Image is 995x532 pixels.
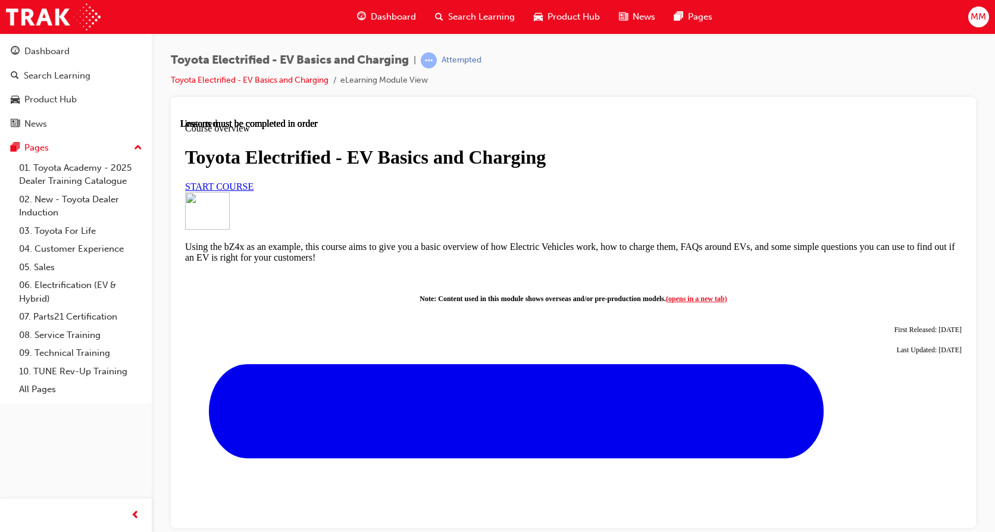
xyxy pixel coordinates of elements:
[547,10,600,24] span: Product Hub
[714,207,781,215] span: First Released: [DATE]
[5,137,147,159] button: Pages
[442,55,481,66] div: Attempted
[24,117,47,131] div: News
[14,326,147,345] a: 08. Service Training
[24,69,90,83] div: Search Learning
[131,508,140,523] span: prev-icon
[5,28,781,50] h1: Toyota Electrified - EV Basics and Charging
[609,5,665,29] a: news-iconNews
[14,240,147,258] a: 04. Customer Experience
[14,190,147,222] a: 02. New - Toyota Dealer Induction
[11,143,20,154] span: pages-icon
[968,7,989,27] button: MM
[5,65,147,87] a: Search Learning
[24,93,77,107] div: Product Hub
[421,52,437,68] span: learningRecordVerb_ATTEMPT-icon
[24,141,49,155] div: Pages
[619,10,628,24] span: news-icon
[24,45,70,58] div: Dashboard
[5,40,147,62] a: Dashboard
[486,176,547,184] a: (opens in a new tab)
[171,75,328,85] a: Toyota Electrified - EV Basics and Charging
[5,113,147,135] a: News
[5,63,73,73] a: START COURSE
[11,95,20,105] span: car-icon
[11,71,19,82] span: search-icon
[534,10,543,24] span: car-icon
[11,46,20,57] span: guage-icon
[239,176,546,184] span: Note: Content used in this module shows overseas and/or pre-production models.
[971,10,986,24] span: MM
[14,380,147,399] a: All Pages
[665,5,722,29] a: pages-iconPages
[674,10,683,24] span: pages-icon
[425,5,524,29] a: search-iconSearch Learning
[11,119,20,130] span: news-icon
[5,123,781,145] p: Using the bZ4x as an example, this course aims to give you a basic overview of how Electric Vehic...
[688,10,712,24] span: Pages
[448,10,515,24] span: Search Learning
[5,89,147,111] a: Product Hub
[524,5,609,29] a: car-iconProduct Hub
[14,159,147,190] a: 01. Toyota Academy - 2025 Dealer Training Catalogue
[14,258,147,277] a: 05. Sales
[348,5,425,29] a: guage-iconDashboard
[14,344,147,362] a: 09. Technical Training
[414,54,416,67] span: |
[134,140,142,156] span: up-icon
[14,362,147,381] a: 10. TUNE Rev-Up Training
[14,308,147,326] a: 07. Parts21 Certification
[371,10,416,24] span: Dashboard
[435,10,443,24] span: search-icon
[6,4,101,30] img: Trak
[14,276,147,308] a: 06. Electrification (EV & Hybrid)
[716,227,781,236] span: Last Updated: [DATE]
[633,10,655,24] span: News
[340,74,428,87] li: eLearning Module View
[171,54,409,67] span: Toyota Electrified - EV Basics and Charging
[357,10,366,24] span: guage-icon
[14,222,147,240] a: 03. Toyota For Life
[5,38,147,137] button: DashboardSearch LearningProduct HubNews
